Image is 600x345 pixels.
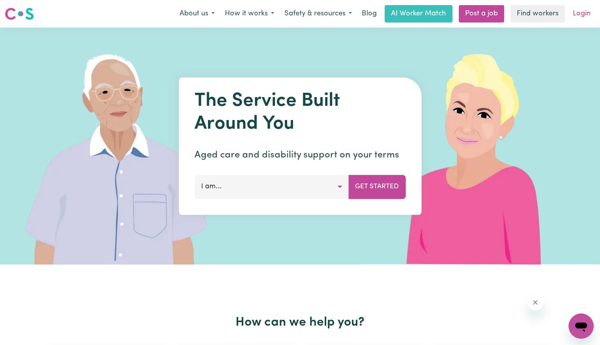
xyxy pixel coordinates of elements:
[568,5,595,22] a: Login
[357,5,381,22] a: Blog
[385,5,452,22] a: AI Worker Match
[194,148,406,162] p: Aged care and disability support on your terms
[348,175,406,199] button: Get Started
[279,6,357,22] button: Safety & resources
[194,90,406,135] h1: The Service Built Around You
[45,315,556,330] h2: How can we help you?
[174,6,220,22] button: About us
[510,5,565,22] a: Find workers
[5,7,34,21] img: Careseekers logo
[568,313,594,339] iframe: Button to launch messaging window
[459,5,504,22] a: Post a job
[194,175,349,199] button: I am...
[5,6,48,12] span: Need any help?
[5,5,34,23] a: Careseekers logo
[527,294,543,310] iframe: Close message
[220,6,279,22] button: How it works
